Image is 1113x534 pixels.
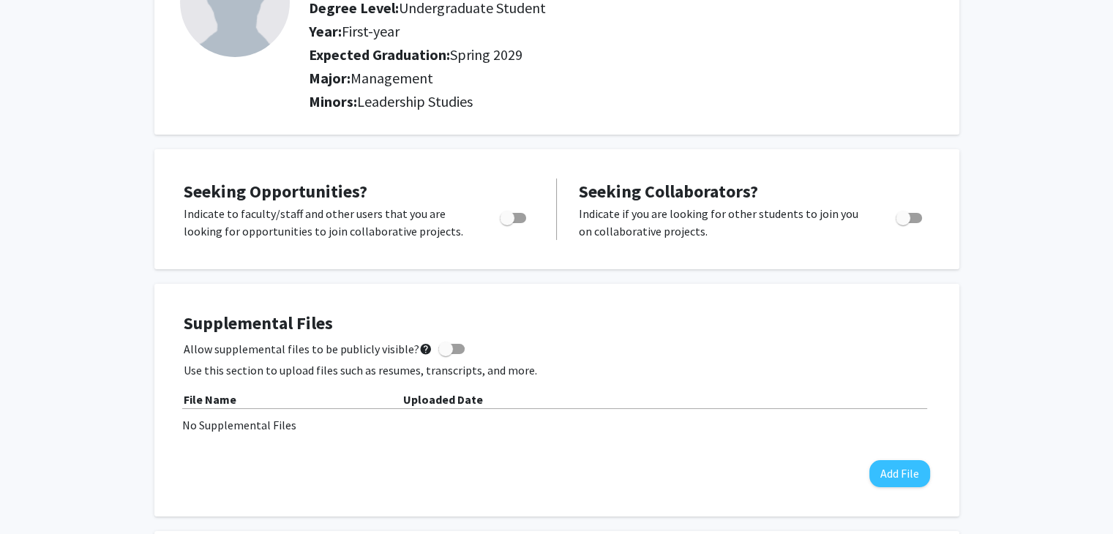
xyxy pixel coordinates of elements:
[357,92,473,110] span: Leadership Studies
[184,205,472,240] p: Indicate to faculty/staff and other users that you are looking for opportunities to join collabor...
[579,180,758,203] span: Seeking Collaborators?
[869,460,930,487] button: Add File
[184,392,236,407] b: File Name
[494,205,534,227] div: Toggle
[182,416,932,434] div: No Supplemental Files
[184,340,432,358] span: Allow supplemental files to be publicly visible?
[309,93,933,110] h2: Minors:
[342,22,400,40] span: First-year
[403,392,483,407] b: Uploaded Date
[309,23,894,40] h2: Year:
[11,468,62,523] iframe: Chat
[579,205,868,240] p: Indicate if you are looking for other students to join you on collaborative projects.
[184,313,930,334] h4: Supplemental Files
[184,361,930,379] p: Use this section to upload files such as resumes, transcripts, and more.
[351,69,433,87] span: Management
[309,46,894,64] h2: Expected Graduation:
[184,180,367,203] span: Seeking Opportunities?
[309,69,933,87] h2: Major:
[450,45,522,64] span: Spring 2029
[419,340,432,358] mat-icon: help
[890,205,930,227] div: Toggle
